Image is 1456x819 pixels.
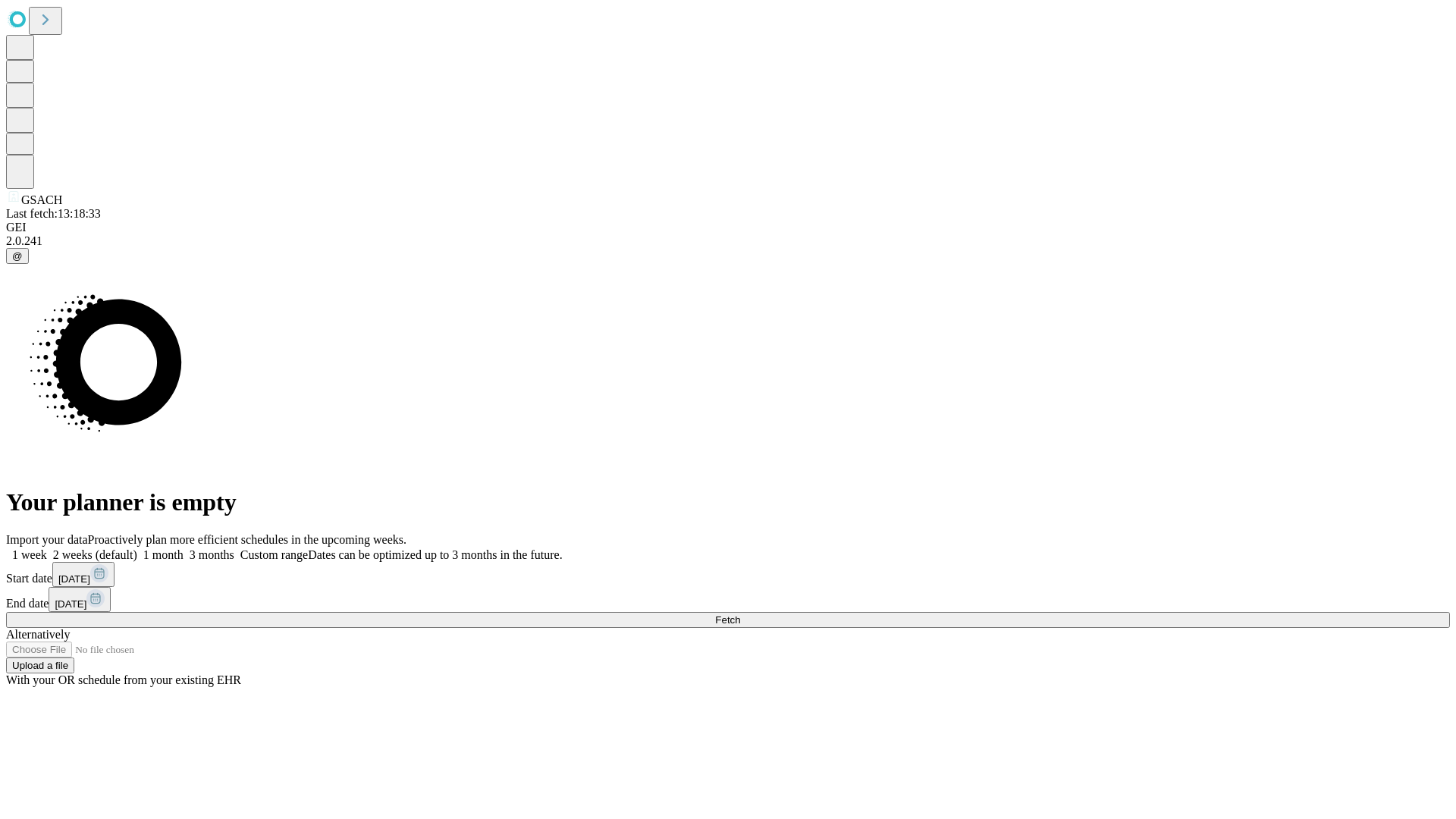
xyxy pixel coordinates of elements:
[58,573,90,585] span: [DATE]
[715,614,740,626] span: Fetch
[6,488,1450,516] h1: Your planner is empty
[53,548,137,561] span: 2 weeks (default)
[190,548,234,561] span: 3 months
[143,548,184,561] span: 1 month
[6,562,1450,587] div: Start date
[6,533,88,546] span: Import your data
[12,250,23,262] span: @
[52,562,115,587] button: [DATE]
[6,234,1450,248] div: 2.0.241
[49,587,111,612] button: [DATE]
[12,548,47,561] span: 1 week
[6,657,74,673] button: Upload a file
[6,673,241,686] span: With your OR schedule from your existing EHR
[21,193,62,206] span: GSACH
[6,221,1450,234] div: GEI
[6,207,101,220] span: Last fetch: 13:18:33
[6,587,1450,612] div: End date
[88,533,406,546] span: Proactively plan more efficient schedules in the upcoming weeks.
[240,548,308,561] span: Custom range
[6,628,70,641] span: Alternatively
[308,548,562,561] span: Dates can be optimized up to 3 months in the future.
[6,612,1450,628] button: Fetch
[55,598,86,610] span: [DATE]
[6,248,29,264] button: @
